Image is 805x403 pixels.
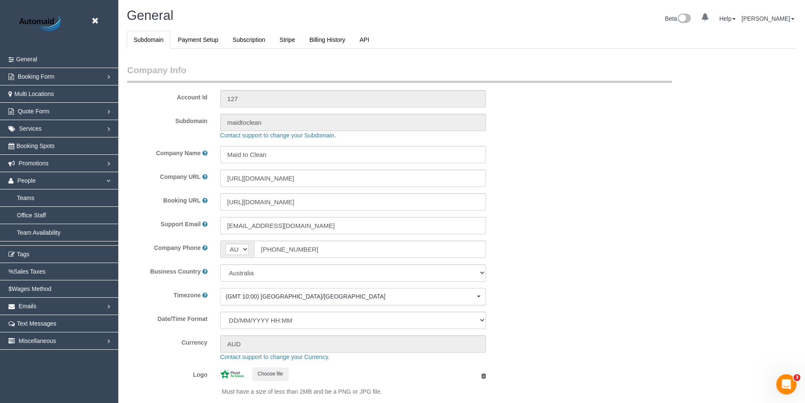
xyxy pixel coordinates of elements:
input: Phone [254,241,486,258]
img: New interface [677,14,691,25]
label: Booking URL [163,196,201,205]
a: Stripe [273,31,302,49]
span: Booking Form [18,73,55,80]
button: (GMT 10:00) [GEOGRAPHIC_DATA]/[GEOGRAPHIC_DATA] [220,288,486,305]
span: Sales Taxes [14,268,45,275]
a: Help [719,15,736,22]
span: Wages Method [12,285,52,292]
label: Support Email [161,220,201,228]
a: Beta [665,15,691,22]
label: Account Id [121,90,214,101]
label: Timezone [174,291,201,299]
div: Contact support to change your Subdomain. [214,131,771,140]
label: Business Country [150,267,201,276]
span: Emails [19,303,36,310]
label: Date/Time Format [121,312,214,323]
span: Tags [17,251,30,258]
span: People [17,177,36,184]
span: General [16,56,37,63]
span: Miscellaneous [19,337,56,344]
span: Quote Form [18,108,49,115]
ol: Choose Timezone [220,288,486,305]
span: Multi Locations [14,90,54,97]
label: Company URL [160,173,201,181]
img: 367b4035868b057e955216826a9f17c862141b21.jpeg [220,369,244,378]
a: Subdomain [127,31,170,49]
span: Promotions [19,160,49,167]
span: Booking Spots [16,143,55,149]
span: Services [19,125,42,132]
iframe: Intercom live chat [776,374,797,395]
label: Currency [121,335,214,347]
legend: Company Info [127,64,672,83]
button: Choose file [252,367,289,381]
p: Must have a size of less than 2MB and be a PNG or JPG file. [222,387,486,396]
a: Billing History [303,31,352,49]
label: Company Phone [154,244,201,252]
span: (GMT 10:00) [GEOGRAPHIC_DATA]/[GEOGRAPHIC_DATA] [226,292,475,301]
img: Automaid Logo [15,15,68,34]
a: [PERSON_NAME] [742,15,794,22]
label: Logo [121,367,214,379]
span: General [127,8,173,23]
label: Subdomain [121,114,214,125]
a: Subscription [226,31,272,49]
span: Text Messages [17,320,56,327]
a: API [353,31,376,49]
label: Company Name [156,149,201,157]
a: Payment Setup [171,31,225,49]
span: 3 [794,374,800,381]
div: Contact support to change your Currency. [214,353,771,361]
